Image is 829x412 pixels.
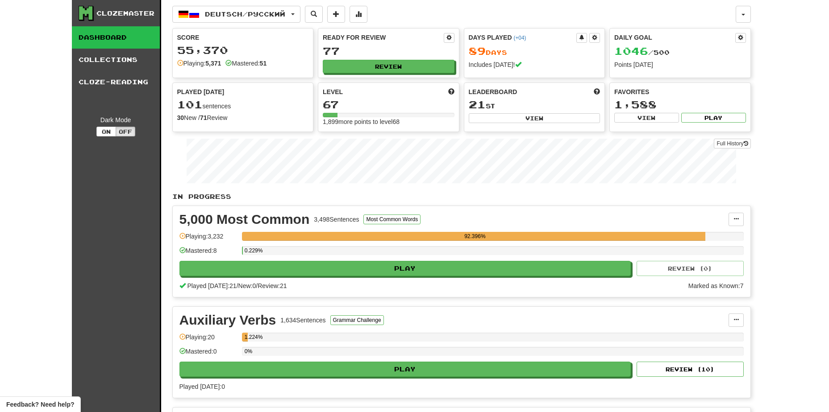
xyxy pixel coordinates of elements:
span: Leaderboard [469,87,517,96]
button: View [614,113,679,123]
div: Mastered: 0 [179,347,237,362]
span: / [256,282,258,289]
div: New / Review [177,113,309,122]
button: View [469,113,600,123]
button: Most Common Words [363,214,421,224]
div: 1.224% [245,333,248,342]
a: Dashboard [72,26,160,49]
div: 1,588 [614,99,746,110]
button: Play [179,261,631,276]
button: Review (10) [637,362,744,377]
div: Clozemaster [96,9,154,18]
button: Grammar Challenge [330,315,384,325]
div: Auxiliary Verbs [179,313,276,327]
button: Off [116,127,135,136]
button: Play [681,113,746,123]
span: Played [DATE]: 21 [187,282,236,289]
span: 101 [177,98,203,111]
div: sentences [177,99,309,111]
span: 89 [469,45,486,57]
strong: 5,371 [205,60,221,67]
div: Playing: 3,232 [179,232,237,247]
p: In Progress [172,192,751,201]
div: Includes [DATE]! [469,60,600,69]
button: More stats [350,6,367,23]
div: 1,899 more points to level 68 [323,117,454,126]
div: Score [177,33,309,42]
strong: 51 [260,60,267,67]
div: Ready for Review [323,33,444,42]
button: Add sentence to collection [327,6,345,23]
div: st [469,99,600,111]
button: Search sentences [305,6,323,23]
div: 3,498 Sentences [314,215,359,224]
span: / [237,282,238,289]
div: 55,370 [177,45,309,56]
span: Played [DATE] [177,87,225,96]
span: / 500 [614,49,670,56]
span: Played [DATE]: 0 [179,383,225,390]
div: 92.396% [245,232,705,241]
a: (+04) [513,35,526,41]
button: Deutsch/Русский [172,6,300,23]
button: Play [179,362,631,377]
span: 21 [469,98,486,111]
span: New: 0 [238,282,256,289]
div: Marked as Known: 7 [688,281,744,290]
div: 77 [323,45,454,57]
span: Deutsch / Русский [205,10,285,18]
div: Mastered: 8 [179,246,237,261]
div: Dark Mode [79,115,153,124]
div: Days Played [469,33,577,42]
div: Points [DATE] [614,60,746,69]
strong: 30 [177,114,184,121]
strong: 71 [200,114,207,121]
span: Open feedback widget [6,400,74,409]
a: Full History [714,139,750,148]
div: Playing: [177,59,221,68]
span: Review: 21 [258,282,287,289]
button: Review [323,60,454,73]
div: Daily Goal [614,33,735,43]
span: Score more points to level up [448,87,454,96]
a: Cloze-Reading [72,71,160,93]
button: On [96,127,116,136]
span: Level [323,87,343,96]
span: This week in points, UTC [594,87,600,96]
button: Review (0) [637,261,744,276]
a: Collections [72,49,160,71]
div: Playing: 20 [179,333,237,347]
div: 1,634 Sentences [280,316,325,325]
span: 1046 [614,45,648,57]
div: Day s [469,45,600,57]
div: Favorites [614,87,746,96]
div: 5,000 Most Common [179,213,310,226]
div: 67 [323,99,454,110]
div: Mastered: [225,59,267,68]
